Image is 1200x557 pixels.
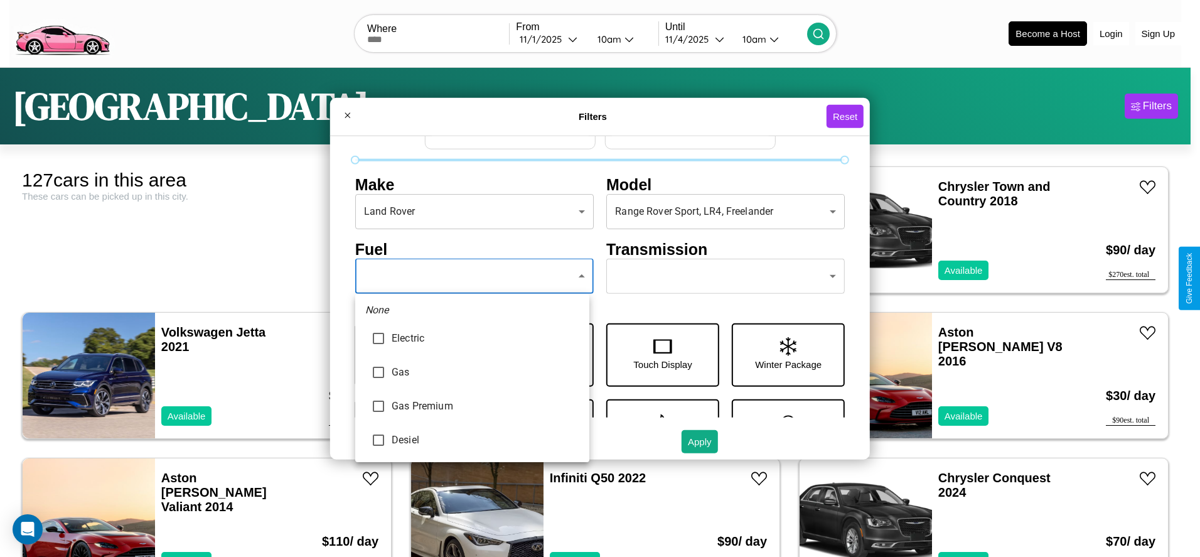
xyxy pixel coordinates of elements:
[13,514,43,544] div: Open Intercom Messenger
[392,433,579,448] span: Desiel
[392,365,579,380] span: Gas
[392,331,579,346] span: Electric
[365,303,389,318] em: None
[392,399,579,414] span: Gas Premium
[1185,253,1194,304] div: Give Feedback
